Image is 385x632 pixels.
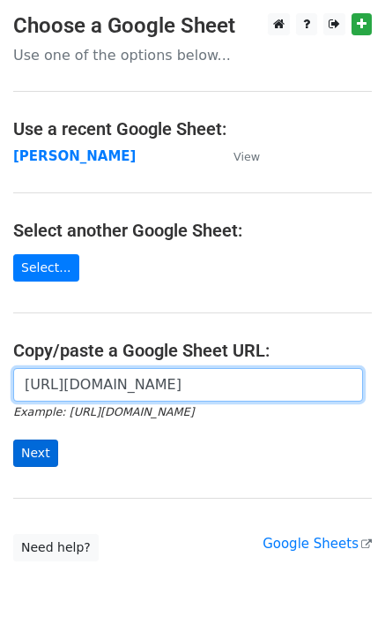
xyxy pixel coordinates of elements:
[263,536,372,552] a: Google Sheets
[13,118,372,139] h4: Use a recent Google Sheet:
[216,148,260,164] a: View
[13,340,372,361] h4: Copy/paste a Google Sheet URL:
[13,534,99,561] a: Need help?
[13,368,363,402] input: Paste your Google Sheet URL here
[233,150,260,163] small: View
[13,440,58,467] input: Next
[297,547,385,632] iframe: Chat Widget
[13,405,194,418] small: Example: [URL][DOMAIN_NAME]
[13,220,372,241] h4: Select another Google Sheet:
[13,13,372,39] h3: Choose a Google Sheet
[13,254,79,282] a: Select...
[13,148,136,164] a: [PERSON_NAME]
[13,46,372,64] p: Use one of the options below...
